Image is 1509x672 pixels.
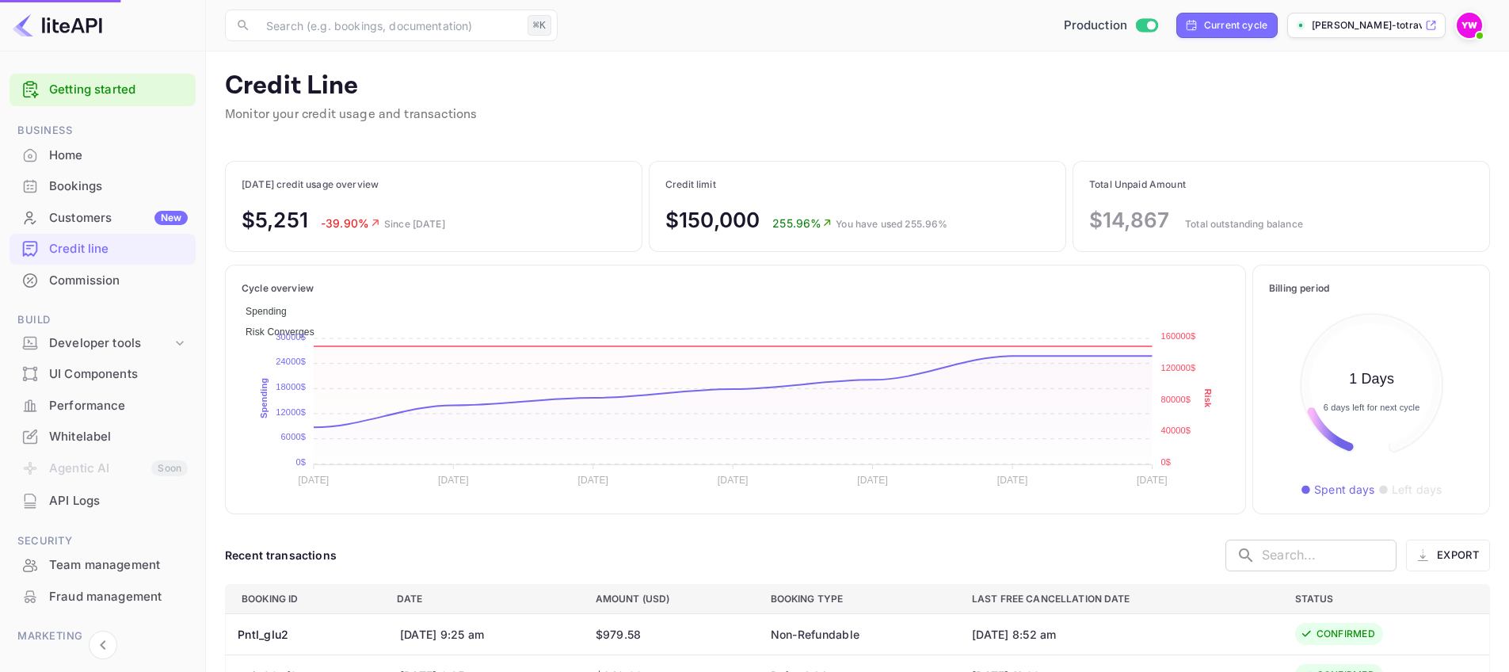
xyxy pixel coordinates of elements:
div: Switch to Sandbox mode [1057,17,1164,35]
div: CustomersNew [10,203,196,234]
div: [DATE] 8:52 am [972,626,1057,643]
span: Spending [246,306,287,317]
th: Last free cancellation date [959,584,1282,613]
p: $14,867 [1089,204,1169,235]
p: -39.90% [321,215,381,231]
div: Fraud management [10,582,196,613]
tspan: [DATE] [718,475,749,486]
p: Total Unpaid Amount [1089,178,1303,192]
p: Total outstanding balance [1185,217,1303,231]
div: Customers [49,209,188,227]
div: Developer tools [10,330,196,357]
tspan: [DATE] [1137,475,1168,486]
tspan: 0$ [295,456,306,466]
div: API Logs [49,492,188,510]
div: Home [49,147,188,165]
p: Since [DATE] [384,217,445,231]
p: $5,251 [242,204,308,235]
img: Yahav Winkler [1457,13,1482,38]
div: Bookings [10,171,196,202]
div: New [154,211,188,225]
span: Business [10,122,196,139]
p: [DATE] credit usage overview [242,178,445,192]
tspan: 80000$ [1160,394,1191,403]
th: Status [1282,584,1490,613]
p: ● Spent days [1301,481,1375,498]
a: Home [10,140,196,170]
span: Security [10,533,196,550]
div: Non-Refundable [771,626,860,643]
div: Vouchers [49,652,188,670]
div: UI Components [49,365,188,384]
a: Credit line [10,234,196,263]
a: API Logs [10,486,196,515]
p: Cycle overview [242,281,1229,296]
div: ⌘K [528,15,551,36]
div: Home [10,140,196,171]
div: Developer tools [49,334,172,353]
div: Credit line [10,234,196,265]
div: Team management [10,550,196,581]
div: Performance [49,397,188,415]
span: Marketing [10,628,196,645]
img: LiteAPI logo [13,13,102,38]
button: Collapse navigation [89,631,117,659]
div: [DATE] 9:25 am [400,626,570,643]
a: Bookings [10,171,196,200]
div: Team management [49,556,188,575]
text: Spending [259,377,269,418]
tspan: [DATE] [299,475,330,486]
tspan: 0$ [1160,456,1171,466]
tspan: 12000$ [276,407,306,416]
div: $979.58 [596,626,642,643]
div: Whitelabel [49,428,188,446]
span: Build [10,311,196,329]
div: Click to change billing cycle [1176,13,1278,38]
div: Credit line [49,240,188,258]
th: Booking Type [758,584,959,613]
div: Recent transactions [225,547,337,563]
p: Credit Line [225,71,477,102]
p: Monitor your credit usage and transactions [225,105,477,124]
text: Risk [1203,388,1213,408]
tspan: [DATE] [577,475,608,486]
input: Search... [1262,540,1397,571]
a: Getting started [49,81,188,99]
p: You have used 255.96% [836,217,947,231]
tspan: 18000$ [276,381,306,391]
div: Performance [10,391,196,422]
div: CONFIRMED [1317,627,1375,641]
a: UI Components [10,359,196,388]
tspan: [DATE] [438,475,469,486]
tspan: 6000$ [281,432,306,441]
a: CustomersNew [10,203,196,232]
a: Performance [10,391,196,420]
input: Search (e.g. bookings, documentation) [257,10,521,41]
p: Billing period [1269,281,1473,296]
th: Booking ID [226,584,384,613]
tspan: 160000$ [1160,331,1195,341]
span: Risk Converges [246,326,314,338]
div: API Logs [10,486,196,517]
tspan: 40000$ [1160,426,1191,435]
tspan: 30000$ [276,331,306,341]
a: Whitelabel [10,422,196,451]
th: PntI_gIu2 [226,613,384,655]
a: Team management [10,550,196,579]
p: 255.96% [772,215,833,231]
tspan: [DATE] [857,475,888,486]
p: Credit limit [665,178,947,192]
button: Export [1406,540,1490,571]
div: Fraud management [49,588,188,606]
tspan: 120000$ [1160,363,1195,372]
div: Whitelabel [10,422,196,452]
div: Bookings [49,178,188,196]
p: ● Left days [1378,481,1442,498]
tspan: [DATE] [997,475,1028,486]
div: UI Components [10,359,196,390]
div: Commission [10,265,196,296]
div: Current cycle [1204,18,1267,32]
p: [PERSON_NAME]-totravel... [1312,18,1422,32]
span: Production [1064,17,1128,35]
th: Amount (USD) [583,584,758,613]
